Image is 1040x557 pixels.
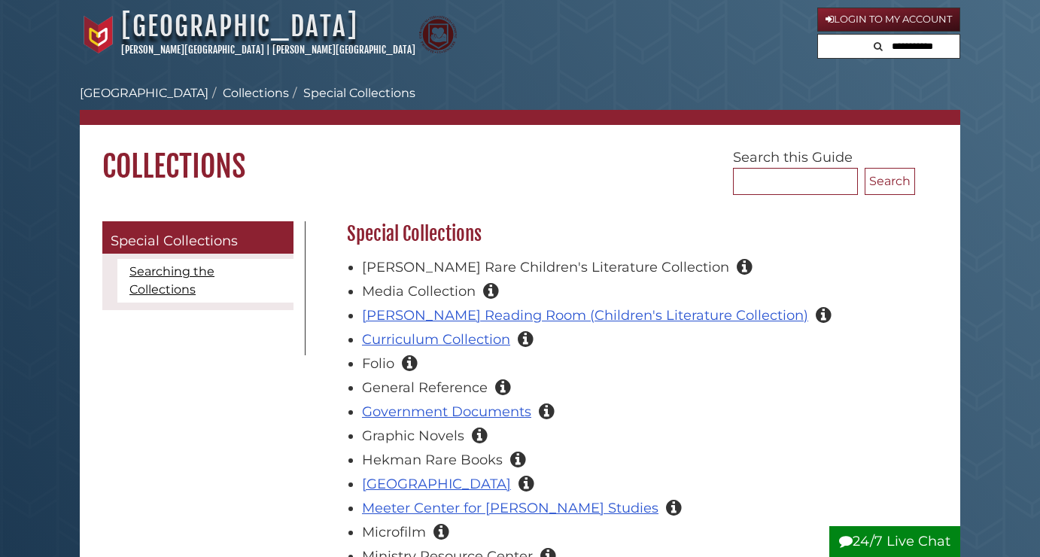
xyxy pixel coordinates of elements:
[362,283,476,300] span: Media Collection
[223,86,289,100] a: Collections
[339,222,915,246] h2: Special Collections
[102,221,293,318] div: Guide Pages
[829,526,960,557] button: 24/7 Live Chat
[80,125,960,185] h1: Collections
[817,8,960,32] a: Login to My Account
[80,84,960,125] nav: breadcrumb
[865,168,915,195] button: Search
[266,44,270,56] span: |
[362,428,464,444] span: Graphic Novels
[362,500,658,516] a: Meeter Center for [PERSON_NAME] Studies
[362,259,729,275] span: [PERSON_NAME] Rare Children's Literature Collection
[362,524,426,540] span: Microfilm
[362,403,531,420] a: Government Documents
[111,233,238,249] span: Special Collections
[362,476,511,492] a: [GEOGRAPHIC_DATA]
[869,35,887,55] button: Search
[102,221,293,254] a: Special Collections
[362,355,394,372] span: Folio
[121,44,264,56] a: [PERSON_NAME][GEOGRAPHIC_DATA]
[362,379,488,396] span: General Reference
[272,44,415,56] a: [PERSON_NAME][GEOGRAPHIC_DATA]
[874,41,883,51] i: Search
[362,452,503,468] span: Hekman Rare Books
[80,86,208,100] a: [GEOGRAPHIC_DATA]
[362,331,510,348] a: Curriculum Collection
[121,10,358,43] a: [GEOGRAPHIC_DATA]
[80,16,117,53] img: Calvin University
[117,259,293,303] a: Searching the Collections
[419,16,457,53] img: Calvin Theological Seminary
[362,307,808,324] a: [PERSON_NAME] Reading Room (Children's Literature Collection)
[289,84,415,102] li: Special Collections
